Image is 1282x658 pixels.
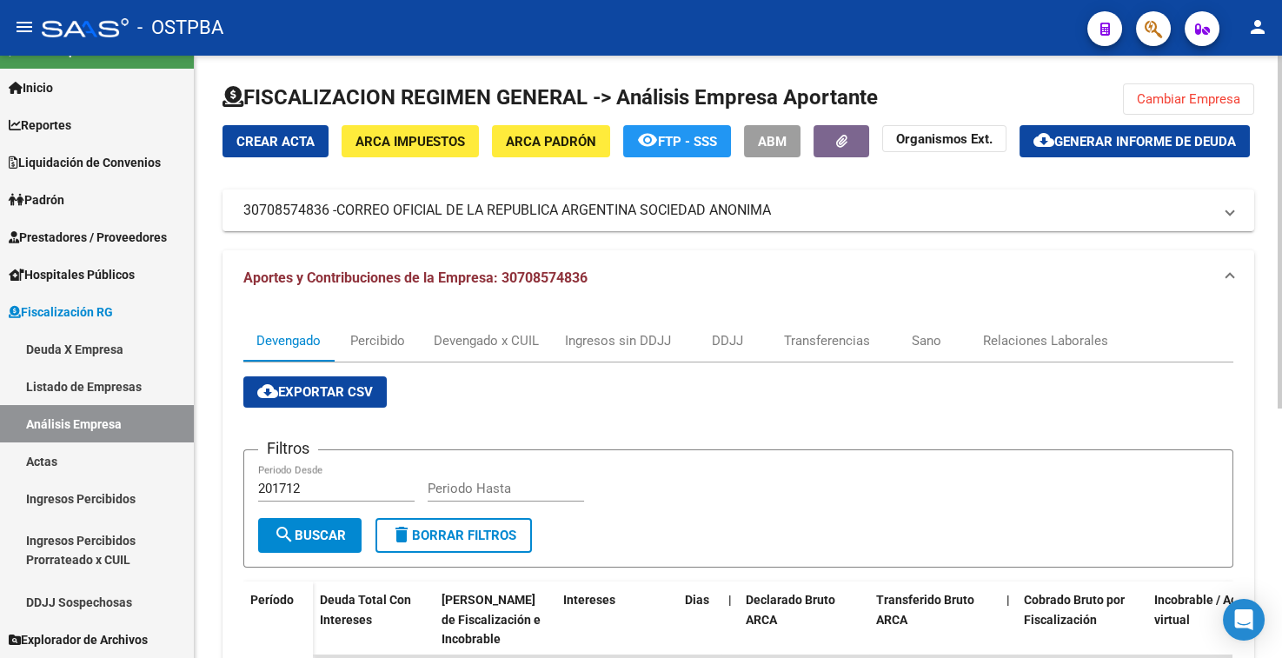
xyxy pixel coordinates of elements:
[9,265,135,284] span: Hospitales Públicos
[257,381,278,402] mat-icon: cloud_download
[1054,134,1236,150] span: Generar informe de deuda
[442,593,541,647] span: [PERSON_NAME] de Fiscalización e Incobrable
[882,125,1006,152] button: Organismos Ext.
[1137,91,1240,107] span: Cambiar Empresa
[137,9,223,47] span: - OSTPBA
[355,134,465,150] span: ARCA Impuestos
[258,518,362,553] button: Buscar
[784,331,870,350] div: Transferencias
[758,134,787,150] span: ABM
[1147,582,1278,658] datatable-header-cell: Incobrable / Acta virtual
[274,524,295,545] mat-icon: search
[1000,582,1017,658] datatable-header-cell: |
[9,302,113,322] span: Fiscalización RG
[9,116,71,135] span: Reportes
[258,436,318,461] h3: Filtros
[9,153,161,172] span: Liquidación de Convenios
[492,125,610,157] button: ARCA Padrón
[1123,83,1254,115] button: Cambiar Empresa
[223,83,878,111] h1: FISCALIZACION REGIMEN GENERAL -> Análisis Empresa Aportante
[250,593,294,607] span: Período
[434,331,539,350] div: Devengado x CUIL
[342,125,479,157] button: ARCA Impuestos
[391,524,412,545] mat-icon: delete
[391,528,516,543] span: Borrar Filtros
[243,376,387,408] button: Exportar CSV
[243,582,313,655] datatable-header-cell: Período
[1223,599,1265,641] div: Open Intercom Messenger
[685,593,709,607] span: Dias
[563,593,615,607] span: Intereses
[9,78,53,97] span: Inicio
[912,331,941,350] div: Sano
[983,331,1108,350] div: Relaciones Laborales
[506,134,596,150] span: ARCA Padrón
[1020,125,1250,157] button: Generar informe de deuda
[223,125,329,157] button: Crear Acta
[274,528,346,543] span: Buscar
[257,384,373,400] span: Exportar CSV
[223,189,1254,231] mat-expansion-panel-header: 30708574836 -CORREO OFICIAL DE LA REPUBLICA ARGENTINA SOCIEDAD ANONIMA
[1024,593,1125,627] span: Cobrado Bruto por Fiscalización
[637,130,658,150] mat-icon: remove_red_eye
[243,269,588,286] span: Aportes y Contribuciones de la Empresa: 30708574836
[623,125,731,157] button: FTP - SSS
[1154,593,1248,627] span: Incobrable / Acta virtual
[658,134,717,150] span: FTP - SSS
[1006,593,1010,607] span: |
[9,190,64,209] span: Padrón
[223,250,1254,306] mat-expansion-panel-header: Aportes y Contribuciones de la Empresa: 30708574836
[712,331,743,350] div: DDJJ
[320,593,411,627] span: Deuda Total Con Intereses
[350,331,405,350] div: Percibido
[728,593,732,607] span: |
[1033,130,1054,150] mat-icon: cloud_download
[721,582,739,658] datatable-header-cell: |
[243,201,1212,220] mat-panel-title: 30708574836 -
[1017,582,1147,658] datatable-header-cell: Cobrado Bruto por Fiscalización
[556,582,678,658] datatable-header-cell: Intereses
[336,201,771,220] span: CORREO OFICIAL DE LA REPUBLICA ARGENTINA SOCIEDAD ANONIMA
[256,331,321,350] div: Devengado
[739,582,869,658] datatable-header-cell: Declarado Bruto ARCA
[869,582,1000,658] datatable-header-cell: Transferido Bruto ARCA
[435,582,556,658] datatable-header-cell: Deuda Bruta Neto de Fiscalización e Incobrable
[375,518,532,553] button: Borrar Filtros
[678,582,721,658] datatable-header-cell: Dias
[236,134,315,150] span: Crear Acta
[9,228,167,247] span: Prestadores / Proveedores
[313,582,435,658] datatable-header-cell: Deuda Total Con Intereses
[14,17,35,37] mat-icon: menu
[876,593,974,627] span: Transferido Bruto ARCA
[9,630,148,649] span: Explorador de Archivos
[744,125,800,157] button: ABM
[1247,17,1268,37] mat-icon: person
[746,593,835,627] span: Declarado Bruto ARCA
[565,331,671,350] div: Ingresos sin DDJJ
[896,131,993,147] strong: Organismos Ext.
